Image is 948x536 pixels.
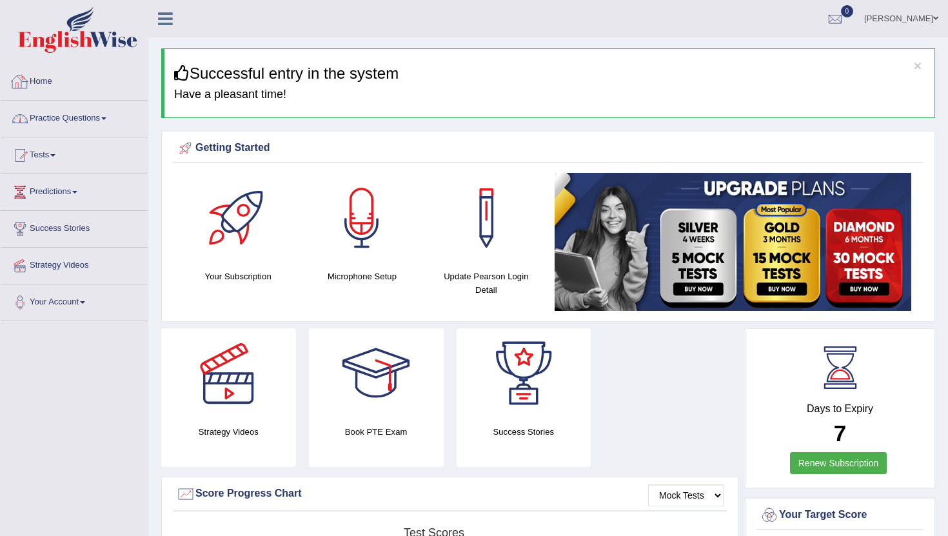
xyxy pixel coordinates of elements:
[176,139,920,158] div: Getting Started
[161,425,296,439] h4: Strategy Videos
[1,284,148,317] a: Your Account
[457,425,591,439] h4: Success Stories
[183,270,293,283] h4: Your Subscription
[760,403,920,415] h4: Days to Expiry
[174,88,925,101] h4: Have a pleasant time!
[431,270,542,297] h4: Update Pearson Login Detail
[174,65,925,82] h3: Successful entry in the system
[1,248,148,280] a: Strategy Videos
[1,137,148,170] a: Tests
[834,421,846,446] b: 7
[555,173,911,311] img: small5.jpg
[841,5,854,17] span: 0
[790,452,887,474] a: Renew Subscription
[176,484,724,504] div: Score Progress Chart
[306,270,417,283] h4: Microphone Setup
[1,64,148,96] a: Home
[914,59,922,72] button: ×
[1,174,148,206] a: Predictions
[1,211,148,243] a: Success Stories
[309,425,444,439] h4: Book PTE Exam
[1,101,148,133] a: Practice Questions
[760,506,920,525] div: Your Target Score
